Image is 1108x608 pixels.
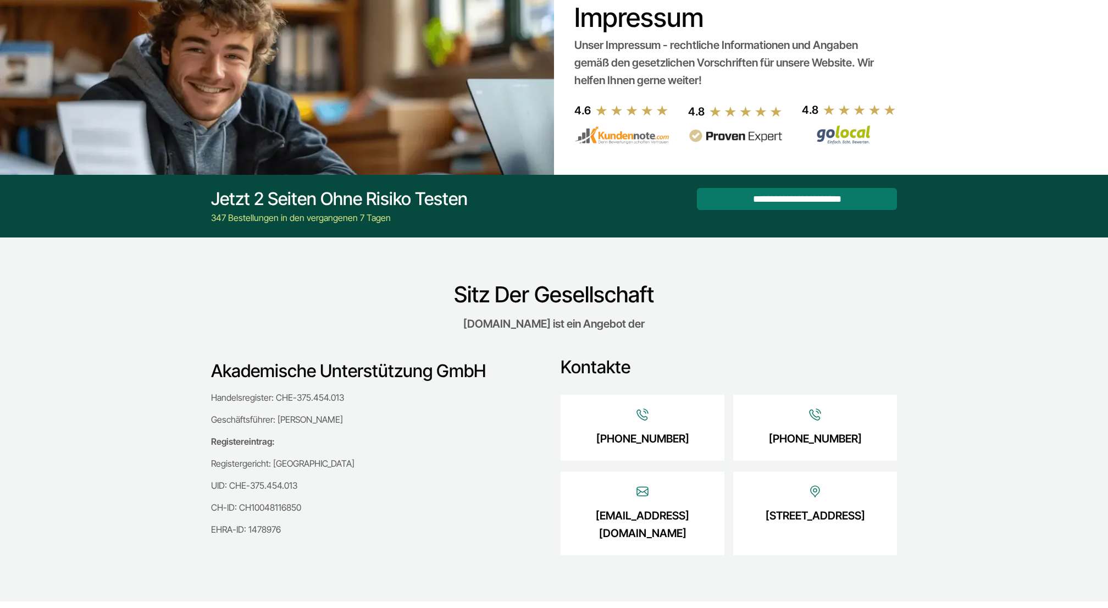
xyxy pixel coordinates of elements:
[211,479,539,492] p: UID: CHE-375.454.013
[802,125,896,145] img: Wirschreiben Bewertungen
[808,485,822,498] img: Icon
[574,36,893,89] div: Unser Impressum - rechtliche Informationen und Angaben gemäß den gesetzlichen Vorschriften für un...
[709,106,783,118] img: stars
[211,281,897,308] h2: Sitz Der Gesellschaft
[769,430,862,447] a: [PHONE_NUMBER]
[211,436,275,447] strong: Registereintrag:
[211,523,539,536] p: EHRA-ID: 1478976
[688,103,705,120] div: 4.8
[331,315,777,333] p: [DOMAIN_NAME] ist ein Angebot der
[574,126,669,145] img: kundennote
[823,104,896,116] img: stars
[211,360,539,382] h3: Akademische Unterstützung GmbH
[636,485,649,498] img: Icon
[808,408,822,421] img: Icon
[574,102,591,119] div: 4.6
[211,413,539,426] p: Geschäftsführer: [PERSON_NAME]
[688,129,783,143] img: provenexpert reviews
[766,507,865,524] a: [STREET_ADDRESS]
[574,2,893,33] h1: Impressum
[636,408,649,421] img: Icon
[211,501,539,514] p: CH-ID: CH10048116850
[802,101,818,119] div: 4.8
[211,457,539,470] p: Registergericht: [GEOGRAPHIC_DATA]
[211,211,468,224] div: 347 Bestellungen in den vergangenen 7 Tagen
[596,430,689,447] a: [PHONE_NUMBER]
[561,356,897,378] h3: Kontakte
[577,507,708,542] a: [EMAIL_ADDRESS][DOMAIN_NAME]
[595,104,669,117] img: stars
[211,188,468,210] div: Jetzt 2 Seiten ohne Risiko testen
[211,391,539,404] p: Handelsregister: CHE-375.454.013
